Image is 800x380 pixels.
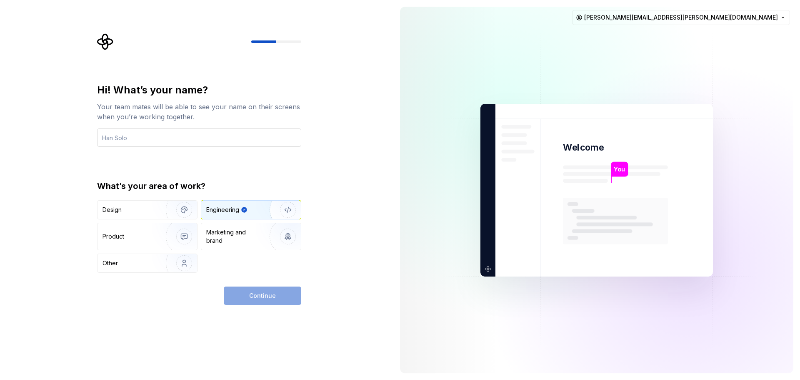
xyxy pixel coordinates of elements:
[563,141,604,154] p: Welcome
[97,33,114,50] svg: Supernova Logo
[97,102,301,122] div: Your team mates will be able to see your name on their screens when you’re working together.
[97,83,301,97] div: Hi! What’s your name?
[102,259,118,267] div: Other
[206,206,239,214] div: Engineering
[584,13,778,22] span: [PERSON_NAME][EMAIL_ADDRESS][PERSON_NAME][DOMAIN_NAME]
[572,10,790,25] button: [PERSON_NAME][EMAIL_ADDRESS][PERSON_NAME][DOMAIN_NAME]
[97,128,301,147] input: Han Solo
[206,228,262,245] div: Marketing and brand
[97,180,301,192] div: What’s your area of work?
[614,164,625,174] p: You
[102,232,124,241] div: Product
[102,206,122,214] div: Design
